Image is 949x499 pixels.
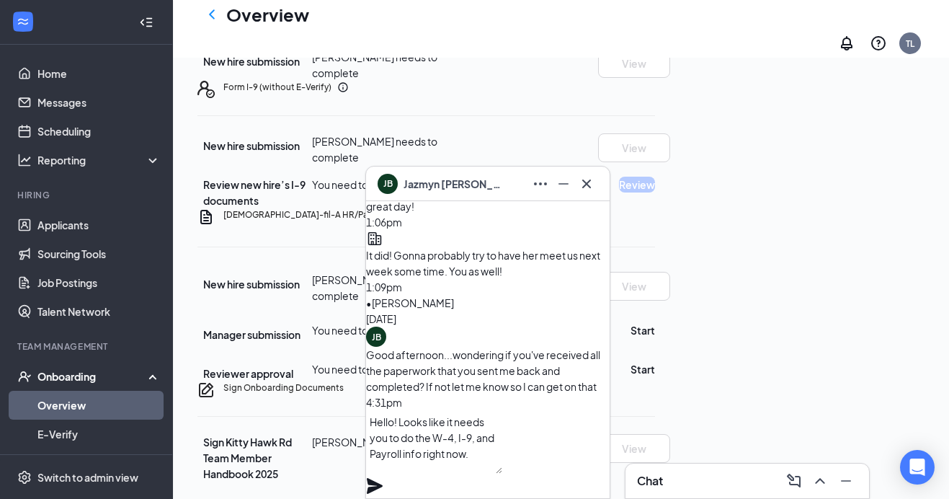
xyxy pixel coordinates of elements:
[197,381,215,399] svg: CompanyDocumentIcon
[631,322,655,338] button: Start
[578,175,595,193] svg: Cross
[552,172,575,195] button: Minimize
[203,178,306,207] span: Review new hire’s I-9 documents
[203,328,300,341] span: Manager submission
[223,381,344,394] h5: Sign Onboarding Documents
[203,367,293,380] span: Reviewer approval
[37,420,161,449] a: E-Verify
[900,450,935,485] div: Open Intercom Messenger
[203,55,300,68] span: New hire submission
[16,14,30,29] svg: WorkstreamLogo
[312,363,416,376] span: You need to complete
[637,473,663,489] h3: Chat
[203,139,300,152] span: New hire submission
[404,176,504,192] span: Jazmyn [PERSON_NAME]
[203,436,292,480] span: Sign Kitty Hawk Rd Team Member Handbook 2025
[197,208,215,226] svg: Document
[532,175,549,193] svg: Ellipses
[37,369,148,384] div: Onboarding
[366,249,600,278] span: It did! Gonna probably try to have her meet us next week some time. You as well!
[366,312,396,325] span: [DATE]
[366,348,600,393] span: Good afternoon...wondering if you've received all the paperwork that you sent me back and complet...
[366,410,502,474] textarea: Hello! Looks like it needs you to do the W-4, I-9, and Payroll info right now.
[17,369,32,384] svg: UserCheck
[226,2,309,27] h1: Overview
[37,239,161,268] a: Sourcing Tools
[17,153,32,167] svg: Analysis
[598,272,670,301] button: View
[834,469,857,493] button: Minimize
[808,469,832,493] button: ChevronUp
[811,472,829,490] svg: ChevronUp
[783,469,806,493] button: ComposeMessage
[197,81,215,98] svg: FormI9EVerifyIcon
[366,230,383,247] svg: Company
[312,434,465,450] div: [PERSON_NAME] needs to sign
[37,391,161,420] a: Overview
[529,172,552,195] button: Ellipses
[366,214,610,230] div: 1:06pm
[619,177,655,193] button: Review
[870,35,887,52] svg: QuestionInfo
[37,469,138,484] div: Switch to admin view
[366,279,610,295] div: 1:09pm
[906,37,914,50] div: TL
[37,268,161,297] a: Job Postings
[223,81,331,94] h5: Form I-9 (without E-Verify)
[598,49,670,78] button: View
[372,331,381,343] div: JB
[312,135,437,164] span: [PERSON_NAME] needs to complete
[17,340,158,353] div: Team Management
[37,211,161,239] a: Applicants
[223,208,386,221] h5: [DEMOGRAPHIC_DATA]-fil-A HR/Payroll
[17,189,158,201] div: Hiring
[598,133,670,162] button: View
[37,153,161,167] div: Reporting
[631,361,655,377] button: Start
[366,394,610,410] div: 4:31pm
[17,469,32,484] svg: Settings
[37,88,161,117] a: Messages
[838,35,855,52] svg: Notifications
[312,273,437,302] span: [PERSON_NAME] needs to complete
[37,297,161,326] a: Talent Network
[37,59,161,88] a: Home
[37,117,161,146] a: Scheduling
[203,278,300,291] span: New hire submission
[312,324,416,337] span: You need to complete
[555,175,572,193] svg: Minimize
[785,472,803,490] svg: ComposeMessage
[139,14,153,29] svg: Collapse
[312,178,416,191] span: You need to complete
[837,472,855,490] svg: Minimize
[37,449,161,477] a: Onboarding Documents
[598,434,670,463] button: View
[366,296,454,309] span: • [PERSON_NAME]
[366,477,383,495] svg: Plane
[337,81,349,93] svg: Info
[203,6,220,23] svg: ChevronLeft
[575,172,598,195] button: Cross
[312,50,437,79] span: [PERSON_NAME] needs to complete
